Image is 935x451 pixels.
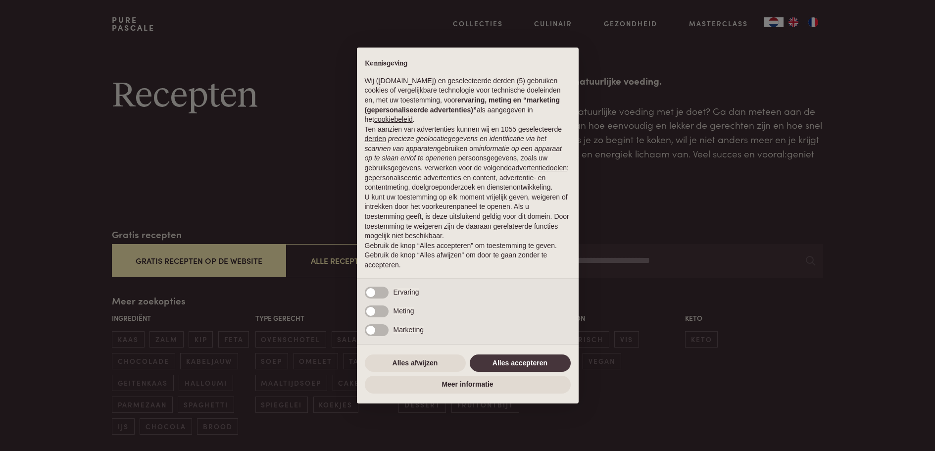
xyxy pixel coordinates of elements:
[365,96,560,114] strong: ervaring, meting en “marketing (gepersonaliseerde advertenties)”
[365,125,571,193] p: Ten aanzien van advertenties kunnen wij en 1055 geselecteerde gebruiken om en persoonsgegevens, z...
[365,145,562,162] em: informatie op een apparaat op te slaan en/of te openen
[365,193,571,241] p: U kunt uw toestemming op elk moment vrijelijk geven, weigeren of intrekken door het voorkeurenpan...
[470,354,571,372] button: Alles accepteren
[365,134,387,144] button: derden
[394,307,414,315] span: Meting
[374,115,413,123] a: cookiebeleid
[512,163,567,173] button: advertentiedoelen
[365,354,466,372] button: Alles afwijzen
[365,59,571,68] h2: Kennisgeving
[394,288,419,296] span: Ervaring
[365,76,571,125] p: Wij ([DOMAIN_NAME]) en geselecteerde derden (5) gebruiken cookies of vergelijkbare technologie vo...
[365,135,546,152] em: precieze geolocatiegegevens en identificatie via het scannen van apparaten
[394,326,424,334] span: Marketing
[365,376,571,394] button: Meer informatie
[365,241,571,270] p: Gebruik de knop “Alles accepteren” om toestemming te geven. Gebruik de knop “Alles afwijzen” om d...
